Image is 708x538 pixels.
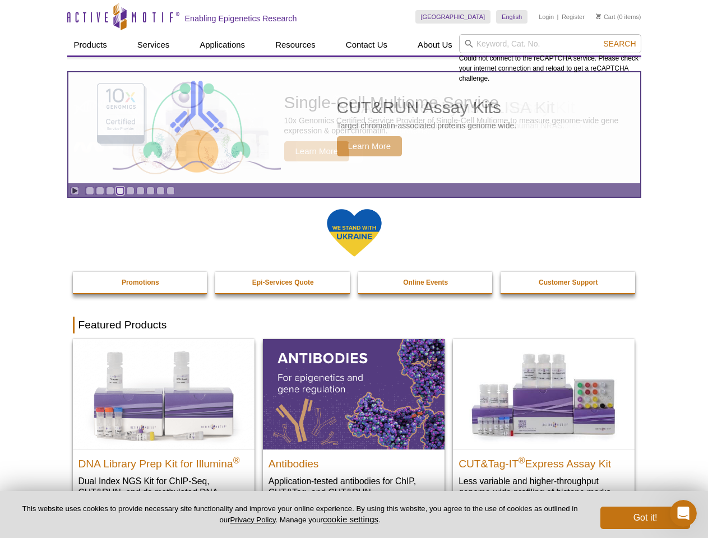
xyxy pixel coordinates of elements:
a: About Us [411,34,459,55]
a: [GEOGRAPHIC_DATA] [415,10,491,24]
sup: ® [233,455,240,465]
strong: Epi-Services Quote [252,279,314,286]
p: This website uses cookies to provide necessary site functionality and improve your online experie... [18,504,582,525]
p: Less variable and higher-throughput genome-wide profiling of histone marks​. [459,475,629,498]
a: Go to slide 1 [86,187,94,195]
a: All Antibodies Antibodies Application-tested antibodies for ChIP, CUT&Tag, and CUT&RUN. [263,339,445,509]
a: Go to slide 5 [126,187,135,195]
a: Applications [193,34,252,55]
button: Search [600,39,639,49]
div: Could not connect to the reCAPTCHA service. Please check your internet connection and reload to g... [459,34,641,84]
p: Target chromatin-associated proteins genome wide. [337,120,517,131]
a: Products [67,34,114,55]
a: Customer Support [501,272,636,293]
a: Cart [596,13,616,21]
a: Go to slide 9 [166,187,175,195]
a: Online Events [358,272,494,293]
p: Dual Index NGS Kit for ChIP-Seq, CUT&RUN, and ds methylated DNA assays. [78,475,249,509]
article: CUT&RUN Assay Kits [68,72,640,183]
a: CUT&Tag-IT® Express Assay Kit CUT&Tag-IT®Express Assay Kit Less variable and higher-throughput ge... [453,339,635,509]
span: Search [603,39,636,48]
a: Go to slide 8 [156,187,165,195]
img: Your Cart [596,13,601,19]
sup: ® [519,455,525,465]
iframe: Intercom live chat [670,500,697,527]
p: Application-tested antibodies for ChIP, CUT&Tag, and CUT&RUN. [269,475,439,498]
a: Promotions [73,272,209,293]
a: Resources [269,34,322,55]
a: Go to slide 4 [116,187,124,195]
a: Epi-Services Quote [215,272,351,293]
span: Learn More [337,136,402,156]
img: CUT&RUN Assay Kits [113,77,281,179]
a: CUT&RUN Assay Kits CUT&RUN Assay Kits Target chromatin-associated proteins genome wide. Learn More [68,72,640,183]
a: Services [131,34,177,55]
img: All Antibodies [263,339,445,449]
a: Toggle autoplay [71,187,79,195]
a: Register [562,13,585,21]
li: | [557,10,559,24]
img: We Stand With Ukraine [326,208,382,258]
strong: Customer Support [539,279,598,286]
h2: DNA Library Prep Kit for Illumina [78,453,249,470]
h2: Enabling Epigenetics Research [185,13,297,24]
h2: Antibodies [269,453,439,470]
a: Privacy Policy [230,516,275,524]
img: CUT&Tag-IT® Express Assay Kit [453,339,635,449]
a: Login [539,13,554,21]
button: cookie settings [323,514,378,524]
strong: Promotions [122,279,159,286]
a: Go to slide 6 [136,187,145,195]
h2: CUT&Tag-IT Express Assay Kit [459,453,629,470]
input: Keyword, Cat. No. [459,34,641,53]
a: DNA Library Prep Kit for Illumina DNA Library Prep Kit for Illumina® Dual Index NGS Kit for ChIP-... [73,339,254,520]
a: Go to slide 3 [106,187,114,195]
h2: Featured Products [73,317,636,333]
a: Go to slide 2 [96,187,104,195]
strong: Online Events [403,279,448,286]
a: Go to slide 7 [146,187,155,195]
a: Contact Us [339,34,394,55]
h2: CUT&RUN Assay Kits [337,99,517,116]
button: Got it! [600,507,690,529]
a: English [496,10,527,24]
li: (0 items) [596,10,641,24]
img: DNA Library Prep Kit for Illumina [73,339,254,449]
